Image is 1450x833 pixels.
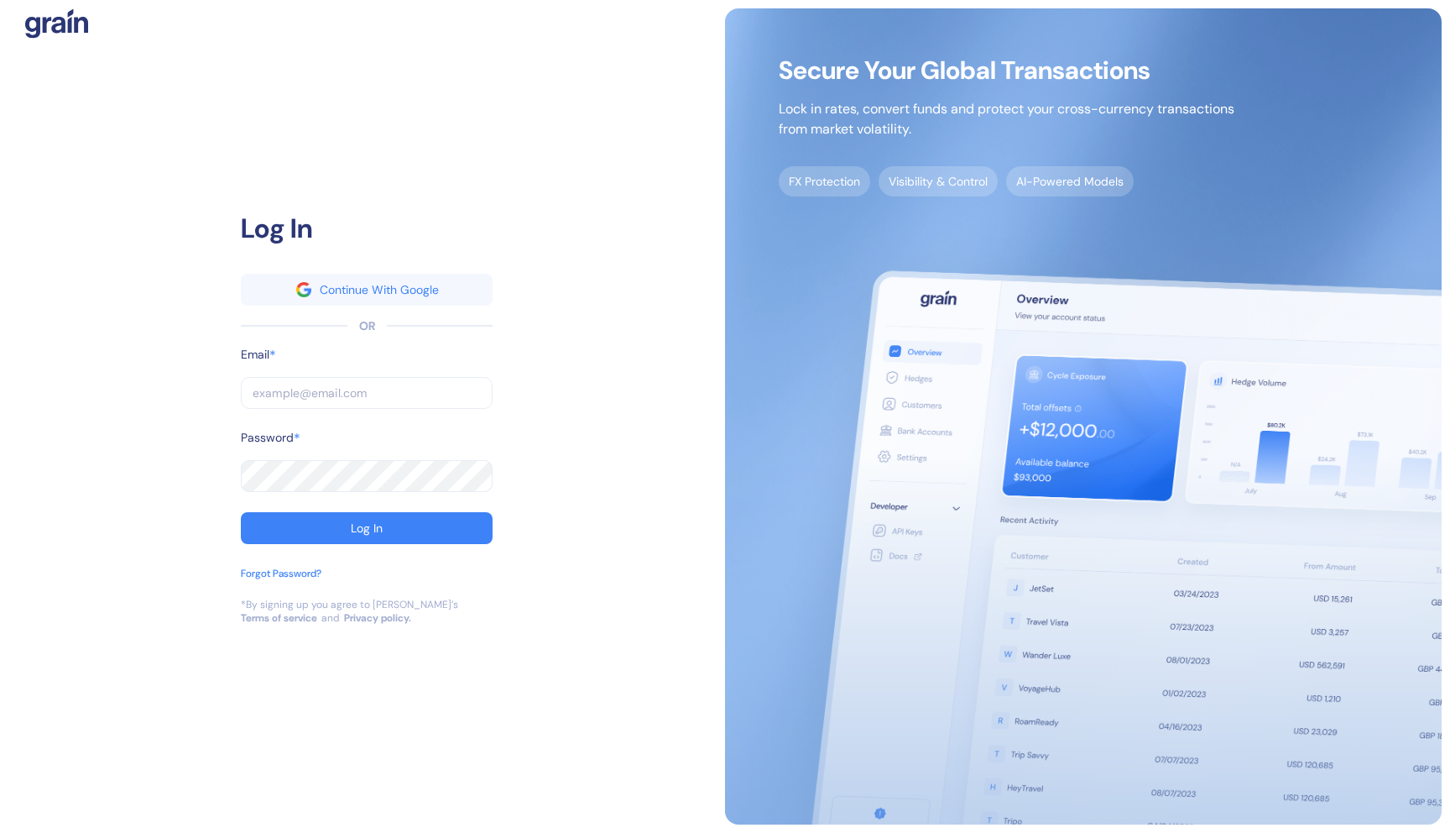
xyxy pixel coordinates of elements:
button: googleContinue With Google [241,274,493,306]
img: google [296,282,311,297]
a: Terms of service [241,611,317,625]
span: AI-Powered Models [1006,166,1134,196]
button: Log In [241,512,493,544]
div: OR [359,317,375,335]
span: Visibility & Control [879,166,998,196]
img: signup-main-image [725,8,1442,825]
label: Password [241,429,294,447]
div: Forgot Password? [241,566,321,581]
div: and [321,611,340,625]
label: Email [241,346,269,364]
button: Forgot Password? [241,566,321,598]
img: logo [25,8,88,39]
p: Lock in rates, convert funds and protect your cross-currency transactions from market volatility. [779,99,1234,139]
div: Continue With Google [320,284,439,296]
a: Privacy policy. [344,611,411,625]
span: FX Protection [779,166,870,196]
div: Log In [351,522,383,534]
span: Secure Your Global Transactions [779,62,1234,79]
input: example@email.com [241,377,493,409]
div: *By signing up you agree to [PERSON_NAME]’s [241,598,458,611]
div: Log In [241,208,493,249]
